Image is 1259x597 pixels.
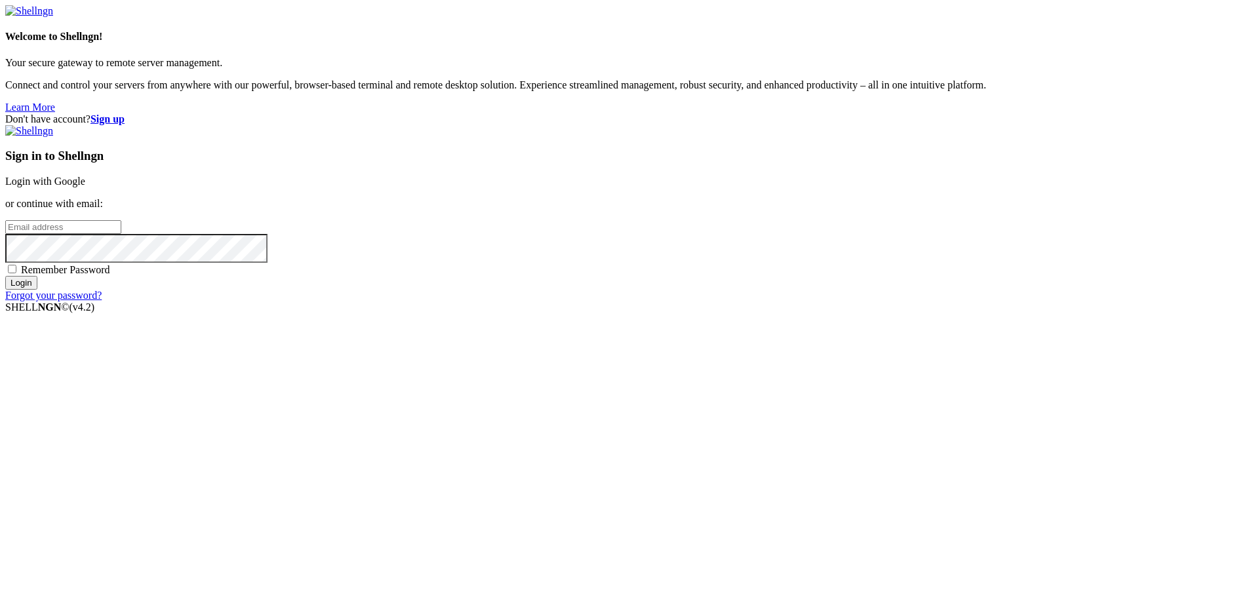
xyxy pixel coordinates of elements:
a: Forgot your password? [5,290,102,301]
div: Don't have account? [5,113,1254,125]
span: SHELL © [5,301,94,313]
a: Login with Google [5,176,85,187]
p: Your secure gateway to remote server management. [5,57,1254,69]
span: 4.2.0 [70,301,95,313]
input: Email address [5,220,121,234]
img: Shellngn [5,125,53,137]
a: Sign up [90,113,125,125]
span: Remember Password [21,264,110,275]
h4: Welcome to Shellngn! [5,31,1254,43]
b: NGN [38,301,62,313]
input: Remember Password [8,265,16,273]
p: or continue with email: [5,198,1254,210]
a: Learn More [5,102,55,113]
img: Shellngn [5,5,53,17]
h3: Sign in to Shellngn [5,149,1254,163]
p: Connect and control your servers from anywhere with our powerful, browser-based terminal and remo... [5,79,1254,91]
input: Login [5,276,37,290]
